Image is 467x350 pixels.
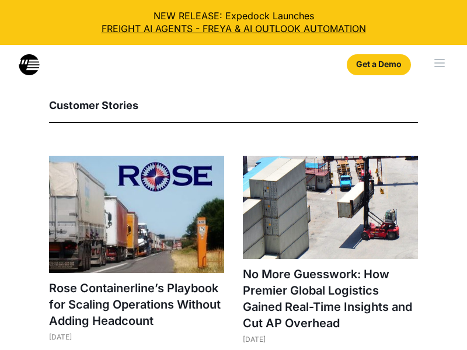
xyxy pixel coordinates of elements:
[416,45,467,82] div: menu
[49,332,224,341] div: [DATE]
[9,22,458,35] a: FREIGHT AI AGENTS - FREYA & AI OUTLOOK AUTOMATION
[243,335,418,344] div: [DATE]
[49,280,224,329] h1: Rose Containerline’s Playbook for Scaling Operations Without Adding Headcount
[243,266,418,331] h1: No More Guesswork: How Premier Global Logistics Gained Real-Time Insights and Cut AP Overhead
[49,98,418,113] h1: Customer Stories
[9,9,458,36] div: NEW RELEASE: Expedock Launches
[347,54,411,75] a: Get a Demo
